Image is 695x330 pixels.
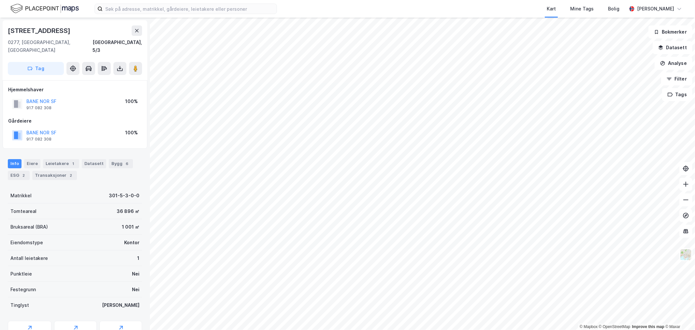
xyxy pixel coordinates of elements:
div: 6 [124,160,130,167]
a: OpenStreetMap [599,324,630,329]
img: logo.f888ab2527a4732fd821a326f86c7f29.svg [10,3,79,14]
div: Nei [132,286,139,293]
div: Eiere [24,159,40,168]
div: 100% [125,129,138,137]
div: 2 [68,172,74,179]
div: 917 082 308 [26,105,51,111]
button: Filter [661,72,692,85]
div: 1 001 ㎡ [122,223,139,231]
div: Leietakere [43,159,79,168]
div: 917 082 308 [26,137,51,142]
div: 0277, [GEOGRAPHIC_DATA], [GEOGRAPHIC_DATA] [8,38,93,54]
div: Gårdeiere [8,117,142,125]
div: Tinglyst [10,301,29,309]
a: Improve this map [632,324,664,329]
div: Bolig [608,5,619,13]
div: Punktleie [10,270,32,278]
div: 1 [70,160,77,167]
button: Tags [662,88,692,101]
div: Hjemmelshaver [8,86,142,94]
div: Mine Tags [570,5,594,13]
div: Kontor [124,239,139,247]
div: [PERSON_NAME] [102,301,139,309]
div: 36 896 ㎡ [117,207,139,215]
div: Festegrunn [10,286,36,293]
div: Datasett [82,159,106,168]
div: Matrikkel [10,192,32,200]
div: 100% [125,97,138,105]
button: Analyse [655,57,692,70]
div: Eiendomstype [10,239,43,247]
input: Søk på adresse, matrikkel, gårdeiere, leietakere eller personer [103,4,277,14]
div: Bruksareal (BRA) [10,223,48,231]
div: Info [8,159,22,168]
button: Datasett [653,41,692,54]
button: Tag [8,62,64,75]
div: [STREET_ADDRESS] [8,25,72,36]
div: 301-5-3-0-0 [109,192,139,200]
a: Mapbox [580,324,598,329]
div: ESG [8,171,30,180]
div: 2 [21,172,27,179]
div: Nei [132,270,139,278]
div: 1 [137,254,139,262]
iframe: Chat Widget [662,299,695,330]
div: [PERSON_NAME] [637,5,674,13]
div: Tomteareal [10,207,36,215]
div: Antall leietakere [10,254,48,262]
div: Bygg [109,159,133,168]
div: Transaksjoner [32,171,77,180]
div: [GEOGRAPHIC_DATA], 5/3 [93,38,142,54]
img: Z [680,248,692,261]
button: Bokmerker [648,25,692,38]
div: Kontrollprogram for chat [662,299,695,330]
div: Kart [547,5,556,13]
